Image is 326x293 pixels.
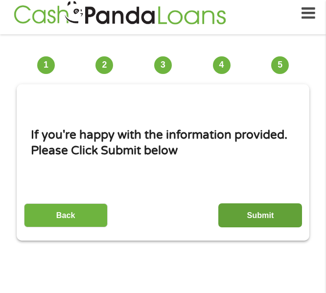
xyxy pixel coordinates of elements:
[154,56,172,74] span: 3
[37,56,55,74] span: 1
[271,56,289,74] span: 5
[218,203,302,227] input: Submit
[31,127,295,158] h1: If you're happy with the information provided. Please Click Submit below
[213,56,231,74] span: 4
[24,203,108,227] input: Back
[95,56,113,74] span: 2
